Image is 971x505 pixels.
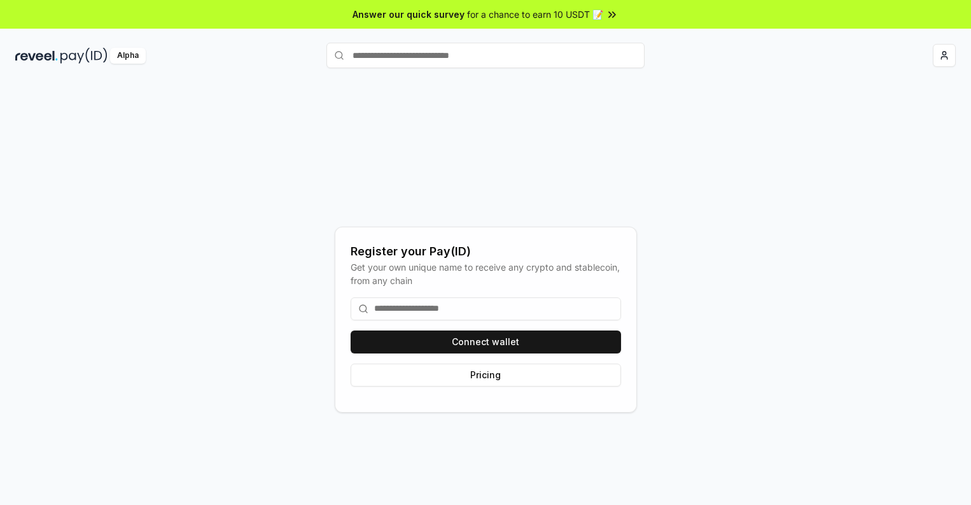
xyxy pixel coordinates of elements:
div: Register your Pay(ID) [351,243,621,260]
span: Answer our quick survey [353,8,465,21]
button: Connect wallet [351,331,621,353]
div: Alpha [110,48,146,64]
span: for a chance to earn 10 USDT 📝 [467,8,603,21]
button: Pricing [351,364,621,387]
div: Get your own unique name to receive any crypto and stablecoin, from any chain [351,260,621,287]
img: reveel_dark [15,48,58,64]
img: pay_id [60,48,108,64]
